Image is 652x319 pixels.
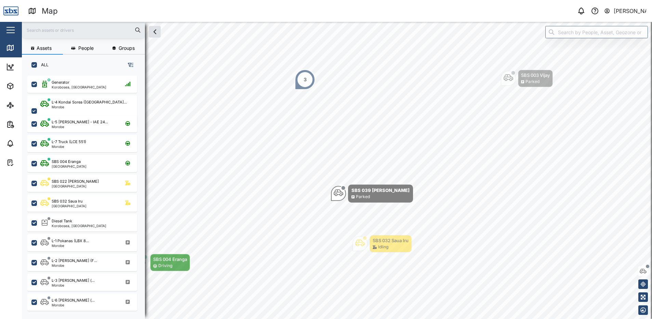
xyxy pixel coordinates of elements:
img: Main Logo [3,3,18,18]
span: Assets [37,46,52,51]
div: [GEOGRAPHIC_DATA] [52,165,87,168]
div: SBS 003 Vijay [521,72,550,79]
div: Dashboard [18,63,49,71]
div: [PERSON_NAME] [614,7,647,15]
div: L-5 [PERSON_NAME] - IAE 24... [52,119,108,125]
div: Generator [52,80,69,85]
div: L-2 [PERSON_NAME] (F... [52,258,97,264]
div: Parked [356,194,370,200]
div: Korobosea, [GEOGRAPHIC_DATA] [52,85,106,89]
div: L-3 [PERSON_NAME] (... [52,278,95,283]
button: [PERSON_NAME] [604,6,647,16]
div: Morobe [52,283,95,287]
label: ALL [37,62,49,68]
div: L-4 Kondai Sorea ([GEOGRAPHIC_DATA]... [52,99,127,105]
div: Morobe [52,303,95,307]
div: Reports [18,121,41,128]
div: [GEOGRAPHIC_DATA] [52,204,87,208]
div: Morobe [52,244,89,247]
div: Sites [18,101,34,109]
input: Search assets or drivers [26,25,141,35]
div: Morobe [52,145,86,148]
div: Map marker [133,254,190,271]
div: SBS 039 [PERSON_NAME] [351,187,410,194]
div: L-6 [PERSON_NAME] (... [52,297,95,303]
div: Idling [378,244,388,250]
canvas: Map [22,22,652,319]
div: Korobosea, [GEOGRAPHIC_DATA] [52,224,106,227]
div: Morobe [52,105,127,109]
div: SBS 004 Eranga [153,256,187,263]
div: SBS 022 [PERSON_NAME] [52,179,99,184]
div: Morobe [52,125,108,128]
div: Diesel Tank [52,218,72,224]
div: Map marker [331,184,413,203]
div: 3 [304,76,307,83]
span: Groups [119,46,135,51]
div: Morobe [52,264,97,267]
div: SBS 032 Saua Iru [373,237,409,244]
div: Map marker [352,235,412,252]
div: Driving [158,263,172,269]
div: Parked [525,79,540,85]
div: Map marker [501,70,553,87]
span: People [78,46,94,51]
div: Map [18,44,33,52]
div: Tasks [18,159,37,166]
div: Map [42,5,58,17]
div: Map marker [295,69,315,90]
div: L-7 Truck (LCE 551) [52,139,86,145]
input: Search by People, Asset, Geozone or Place [545,26,648,38]
div: [GEOGRAPHIC_DATA] [52,184,99,188]
div: grid [27,73,145,314]
div: Alarms [18,140,39,147]
div: SBS 004 Eranga [52,159,81,165]
div: L-1 Pokanas (LBX 8... [52,238,89,244]
div: SBS 032 Saua Iru [52,198,83,204]
div: Assets [18,82,39,90]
